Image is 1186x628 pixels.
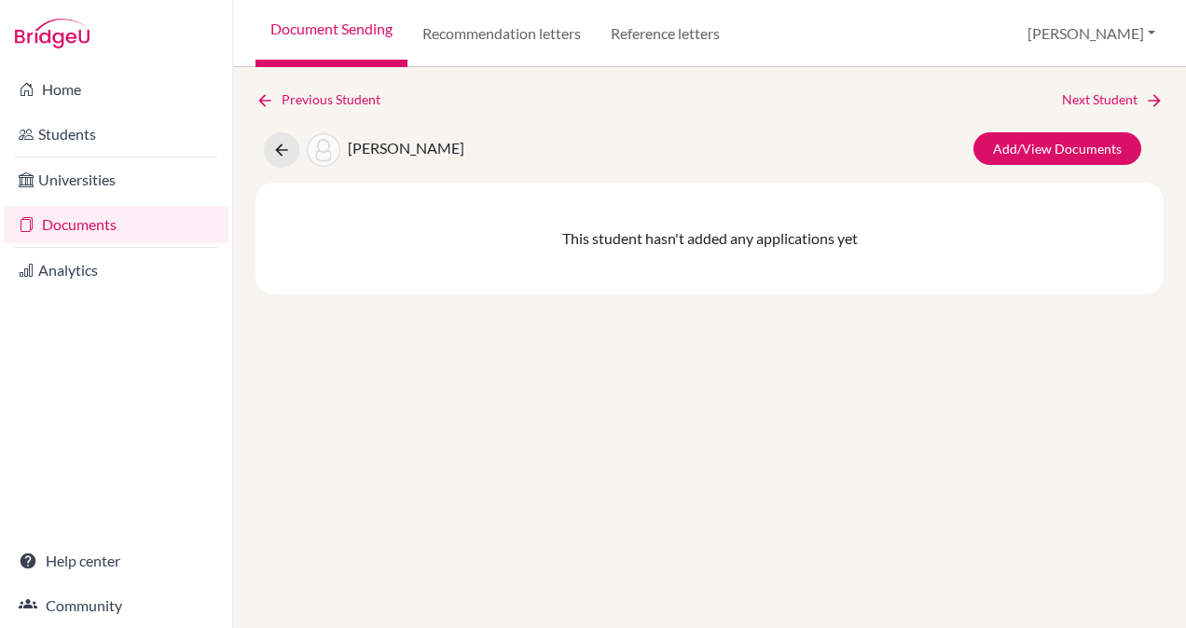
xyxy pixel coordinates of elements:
[255,183,1164,294] div: This student hasn't added any applications yet
[4,116,228,153] a: Students
[1019,16,1164,51] button: [PERSON_NAME]
[348,139,464,157] span: [PERSON_NAME]
[4,542,228,580] a: Help center
[4,587,228,624] a: Community
[15,19,90,48] img: Bridge-U
[255,89,395,110] a: Previous Student
[4,252,228,289] a: Analytics
[4,161,228,198] a: Universities
[4,206,228,243] a: Documents
[1062,89,1164,110] a: Next Student
[4,71,228,108] a: Home
[973,132,1141,165] a: Add/View Documents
